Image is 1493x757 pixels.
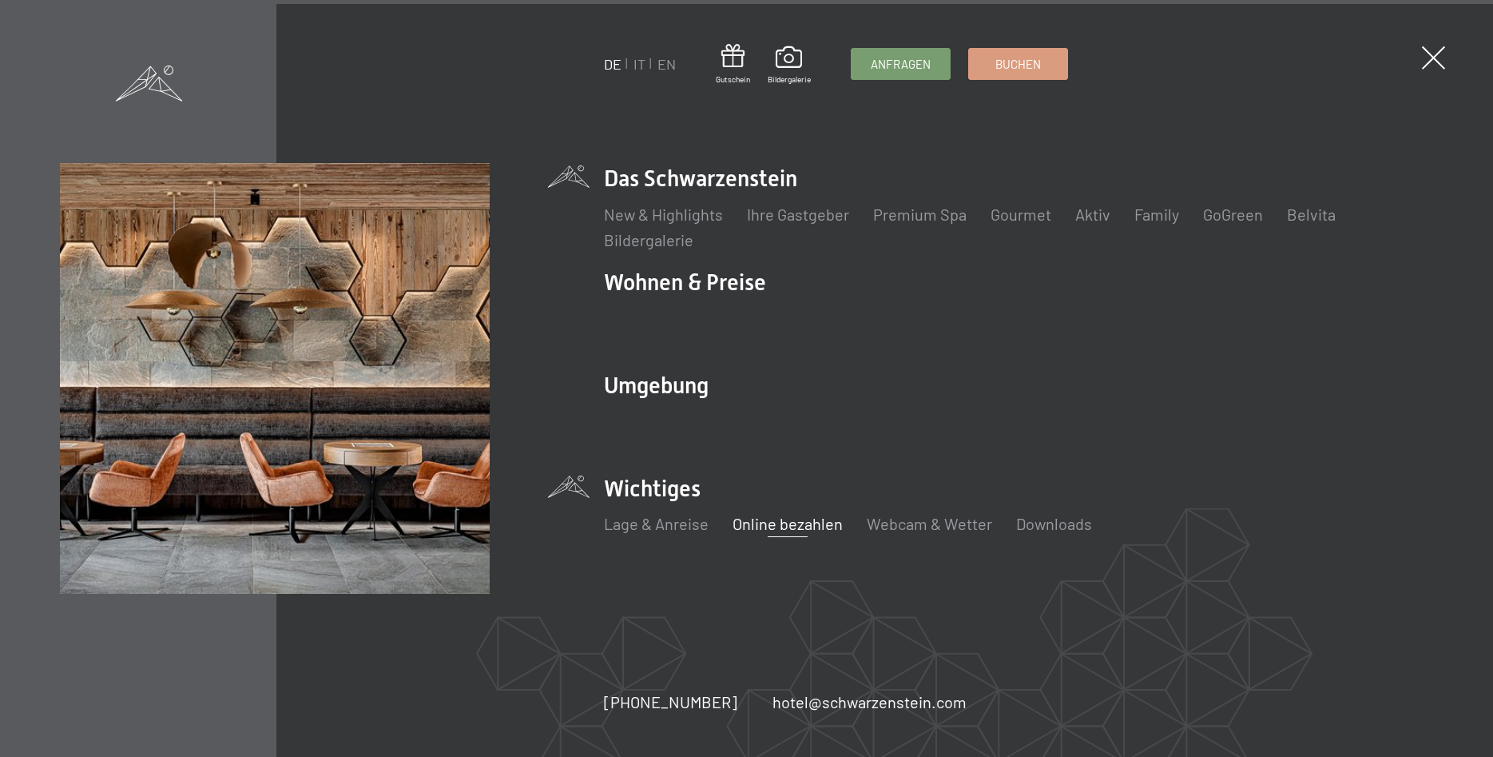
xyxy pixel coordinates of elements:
a: EN [657,55,676,73]
a: Buchen [969,49,1067,79]
a: Online bezahlen [733,514,843,533]
a: DE [604,55,621,73]
a: Aktiv [1075,205,1110,224]
a: New & Highlights [604,205,723,224]
a: IT [633,55,645,73]
a: Webcam & Wetter [867,514,992,533]
a: Downloads [1016,514,1092,533]
span: Bildergalerie [768,74,811,85]
a: Premium Spa [873,205,967,224]
a: Anfragen [852,49,950,79]
a: Family [1134,205,1179,224]
a: Bildergalerie [768,46,811,85]
a: Belvita [1287,205,1336,224]
span: [PHONE_NUMBER] [604,692,737,711]
span: Buchen [995,56,1041,73]
a: Gutschein [716,44,750,85]
span: Anfragen [871,56,931,73]
a: hotel@schwarzenstein.com [772,691,967,713]
a: Lage & Anreise [604,514,709,533]
a: Ihre Gastgeber [747,205,849,224]
img: Wellnesshotels - Bar - Spieltische - Kinderunterhaltung [60,163,490,593]
a: Bildergalerie [604,230,693,249]
a: Gourmet [991,205,1051,224]
a: GoGreen [1203,205,1263,224]
span: Gutschein [716,74,750,85]
a: [PHONE_NUMBER] [604,691,737,713]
